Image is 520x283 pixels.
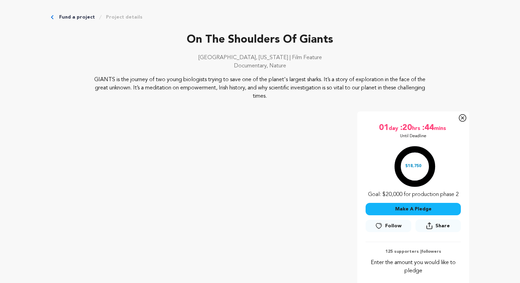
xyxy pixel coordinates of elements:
span: Share [435,222,450,229]
div: Breadcrumb [51,14,469,21]
p: Documentary, Nature [51,62,469,70]
span: mins [434,122,447,133]
p: On The Shoulders Of Giants [51,32,469,48]
p: Until Deadline [400,133,426,139]
span: :44 [422,122,434,133]
span: day [389,122,400,133]
a: Follow [366,220,411,232]
a: Project details [106,14,142,21]
p: 125 supporters | followers [366,249,461,254]
span: hrs [412,122,422,133]
button: Share [415,219,461,232]
p: GIANTS is the journey of two young biologists trying to save one of the planet's largest sharks. ... [93,76,427,100]
span: Follow [385,222,402,229]
button: Make A Pledge [366,203,461,215]
p: [GEOGRAPHIC_DATA], [US_STATE] | Film Feature [51,54,469,62]
p: Enter the amount you would like to pledge [366,259,461,275]
span: Share [415,219,461,235]
span: :20 [400,122,412,133]
span: 01 [379,122,389,133]
a: Fund a project [59,14,95,21]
